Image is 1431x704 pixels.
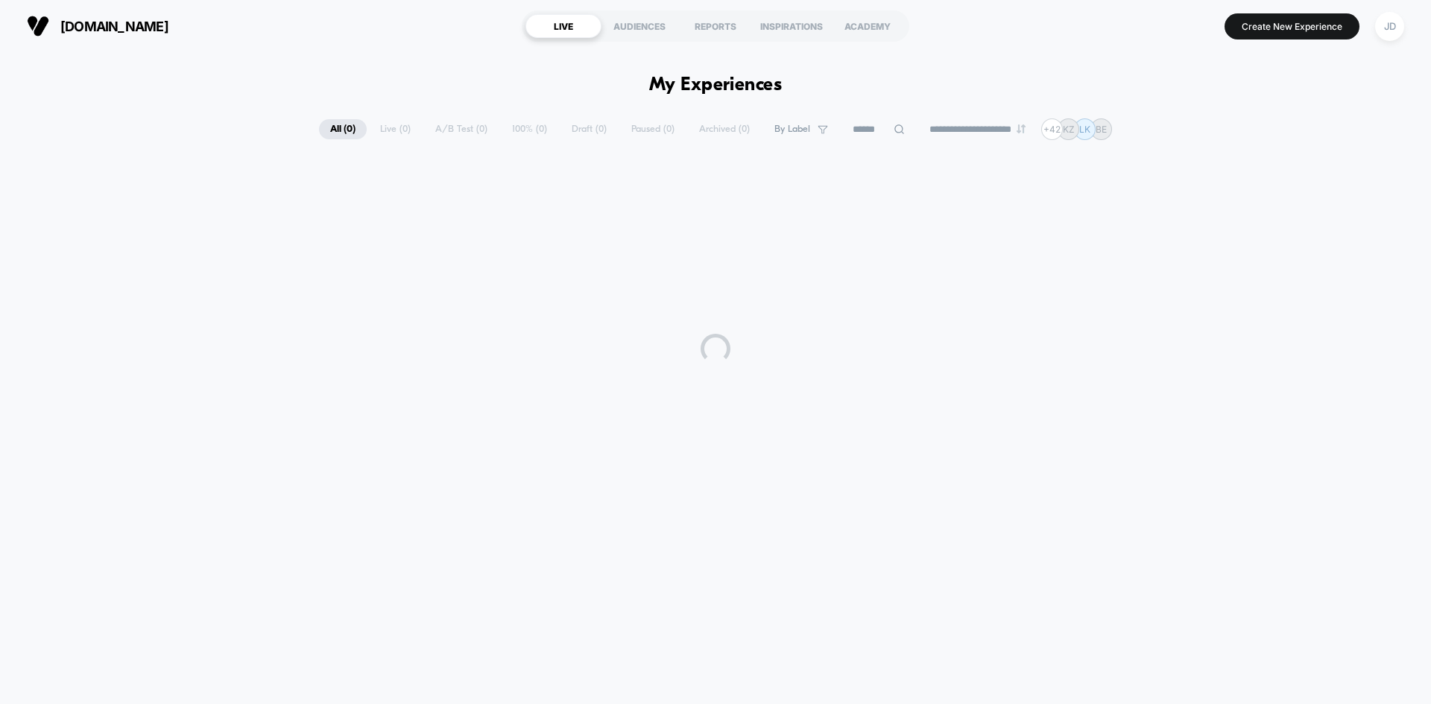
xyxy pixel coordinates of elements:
div: REPORTS [677,14,754,38]
div: + 42 [1041,118,1063,140]
div: INSPIRATIONS [754,14,830,38]
h1: My Experiences [649,74,783,96]
p: BE [1096,124,1107,135]
div: LIVE [525,14,601,38]
p: LK [1079,124,1090,135]
p: KZ [1063,124,1075,135]
div: ACADEMY [830,14,906,38]
div: JD [1375,12,1404,41]
button: [DOMAIN_NAME] [22,14,173,38]
span: All ( 0 ) [319,119,367,139]
div: AUDIENCES [601,14,677,38]
button: Create New Experience [1225,13,1359,39]
button: JD [1371,11,1409,42]
img: Visually logo [27,15,49,37]
img: end [1017,124,1026,133]
span: By Label [774,124,810,135]
span: [DOMAIN_NAME] [60,19,168,34]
